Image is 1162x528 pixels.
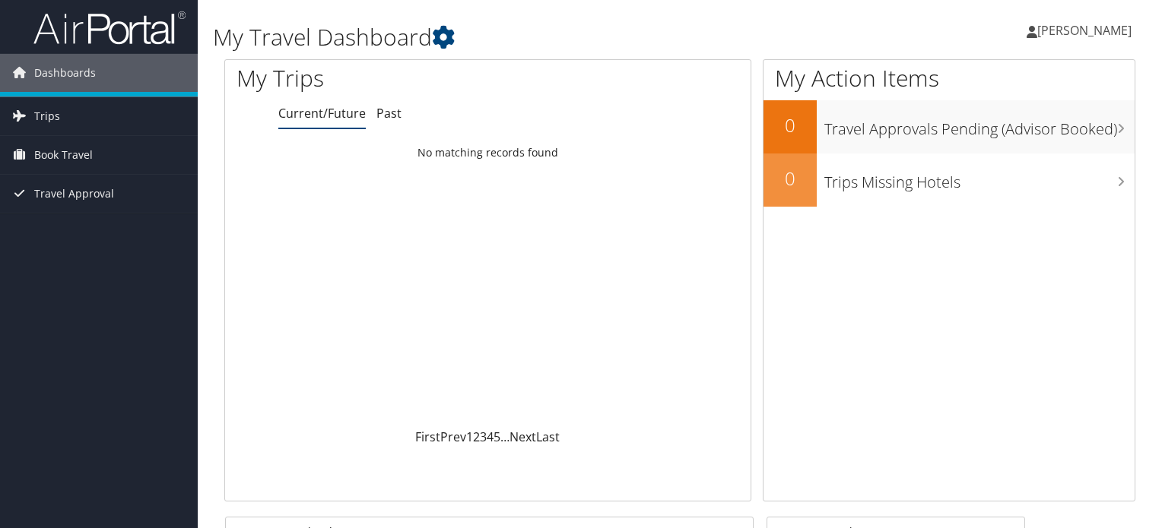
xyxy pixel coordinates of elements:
a: Last [536,428,560,445]
a: Past [376,105,402,122]
a: 4 [487,428,494,445]
a: 1 [466,428,473,445]
a: 2 [473,428,480,445]
span: Trips [34,97,60,135]
a: First [415,428,440,445]
a: Next [510,428,536,445]
a: 0Trips Missing Hotels [764,153,1135,207]
span: [PERSON_NAME] [1037,22,1132,39]
h1: My Trips [237,62,520,94]
span: … [500,428,510,445]
h2: 0 [764,112,817,138]
h1: My Travel Dashboard [213,21,836,53]
a: Current/Future [278,105,366,122]
h2: 0 [764,166,817,191]
a: 0Travel Approvals Pending (Advisor Booked) [764,100,1135,153]
span: Travel Approval [34,175,114,213]
a: 3 [480,428,487,445]
a: Prev [440,428,466,445]
a: [PERSON_NAME] [1027,8,1147,53]
h3: Trips Missing Hotels [824,164,1135,193]
h3: Travel Approvals Pending (Advisor Booked) [824,111,1135,140]
span: Book Travel [34,136,93,174]
a: 5 [494,428,500,445]
span: Dashboards [34,54,96,92]
h1: My Action Items [764,62,1135,94]
img: airportal-logo.png [33,10,186,46]
td: No matching records found [225,139,751,166]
